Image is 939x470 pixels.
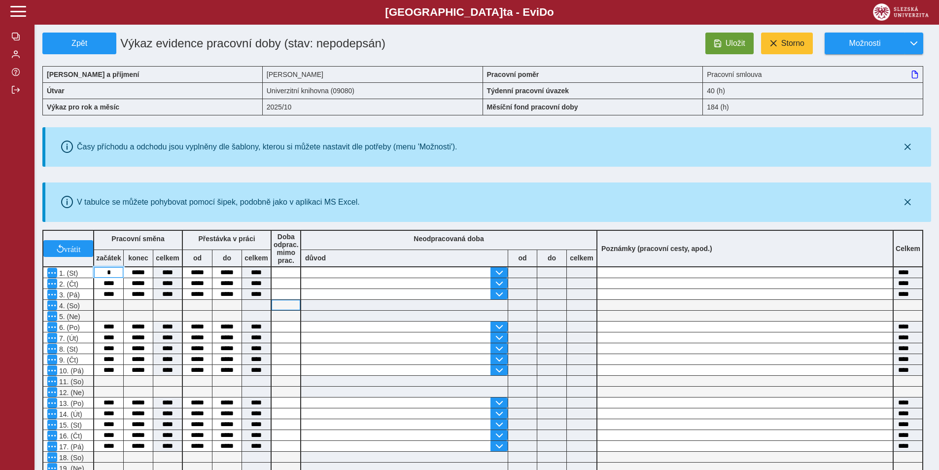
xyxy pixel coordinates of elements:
button: Menu [47,344,57,354]
img: logo_web_su.png [873,3,929,21]
span: 13. (Po) [57,399,84,407]
span: 2. (Čt) [57,280,78,288]
button: Menu [47,452,57,462]
b: od [508,254,537,262]
span: 7. (Út) [57,334,78,342]
b: začátek [94,254,123,262]
div: V tabulce se můžete pohybovat pomocí šipek, podobně jako v aplikaci MS Excel. [77,198,360,207]
b: do [537,254,566,262]
span: 3. (Pá) [57,291,80,299]
div: Časy příchodu a odchodu jsou vyplněny dle šablony, kterou si můžete nastavit dle potřeby (menu 'M... [77,143,457,151]
span: 1. (St) [57,269,78,277]
b: celkem [242,254,271,262]
b: celkem [153,254,182,262]
button: Menu [47,398,57,408]
div: Univerzitní knihovna (09080) [263,82,483,99]
span: 18. (So) [57,454,84,462]
button: Možnosti [825,33,904,54]
div: 2025/10 [263,99,483,115]
button: vrátit [43,240,93,257]
b: Doba odprac. mimo prac. [274,233,299,264]
span: o [547,6,554,18]
b: Přestávka v práci [198,235,255,243]
h1: Výkaz evidence pracovní doby (stav: nepodepsán) [116,33,413,54]
button: Menu [47,409,57,419]
span: 14. (Út) [57,410,82,418]
b: [PERSON_NAME] a příjmení [47,71,139,78]
span: 16. (Čt) [57,432,82,440]
span: D [539,6,547,18]
span: 6. (Po) [57,324,80,331]
span: 9. (Čt) [57,356,78,364]
span: Uložit [726,39,745,48]
span: Zpět [47,39,112,48]
span: 8. (St) [57,345,78,353]
button: Menu [47,279,57,289]
b: celkem [567,254,596,262]
b: Celkem [896,245,920,253]
button: Zpět [42,33,116,54]
button: Menu [47,268,57,278]
button: Storno [761,33,813,54]
b: konec [124,254,153,262]
b: od [183,254,212,262]
b: do [212,254,242,262]
span: 11. (So) [57,378,84,386]
span: 17. (Pá) [57,443,84,451]
button: Menu [47,311,57,321]
b: Měsíční fond pracovní doby [487,103,578,111]
button: Menu [47,420,57,430]
div: [PERSON_NAME] [263,66,483,82]
button: Menu [47,333,57,343]
b: Poznámky (pracovní cesty, apod.) [597,245,716,253]
b: Útvar [47,87,65,95]
span: 15. (St) [57,421,82,429]
b: Pracovní směna [111,235,164,243]
b: Neodpracovaná doba [414,235,484,243]
span: vrátit [64,245,81,253]
span: Storno [781,39,804,48]
span: Možnosti [833,39,897,48]
span: 12. (Ne) [57,389,84,397]
button: Menu [47,289,57,299]
div: Pracovní smlouva [703,66,923,82]
button: Menu [47,431,57,440]
button: Uložit [705,33,754,54]
b: [GEOGRAPHIC_DATA] a - Evi [30,6,909,19]
span: 5. (Ne) [57,313,80,321]
span: t [503,6,506,18]
button: Menu [47,355,57,364]
b: Pracovní poměr [487,71,539,78]
span: 10. (Pá) [57,367,84,375]
b: Výkaz pro rok a měsíc [47,103,119,111]
b: Týdenní pracovní úvazek [487,87,569,95]
div: 184 (h) [703,99,923,115]
button: Menu [47,365,57,375]
button: Menu [47,322,57,332]
button: Menu [47,300,57,310]
span: 4. (So) [57,302,80,310]
button: Menu [47,441,57,451]
b: důvod [305,254,326,262]
button: Menu [47,387,57,397]
div: 40 (h) [703,82,923,99]
button: Menu [47,376,57,386]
